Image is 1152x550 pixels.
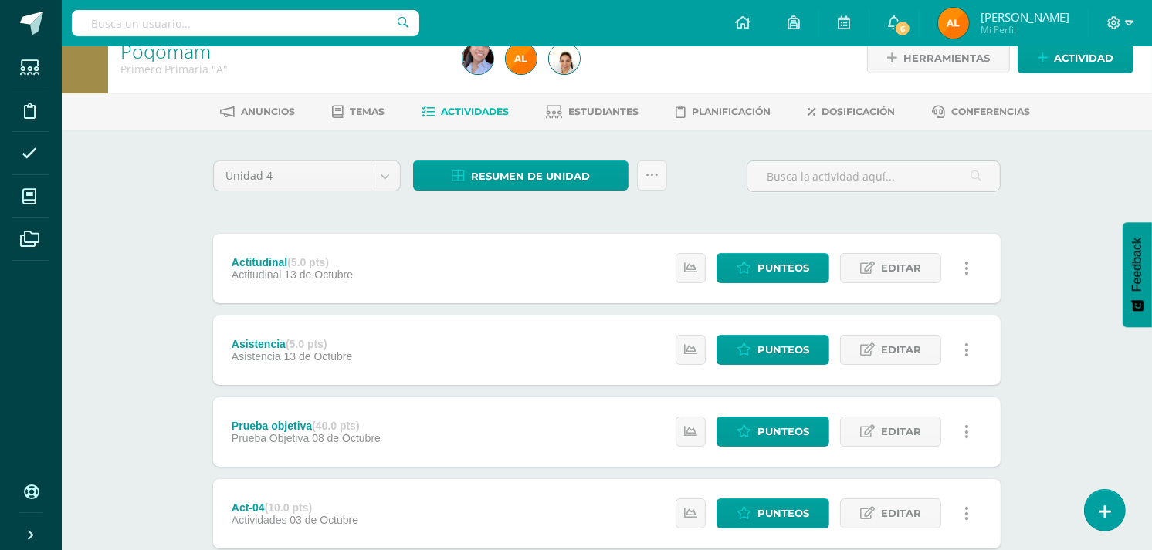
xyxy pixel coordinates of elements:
[242,106,296,117] span: Anuncios
[232,420,381,432] div: Prueba objetiva
[757,417,809,446] span: Punteos
[442,106,510,117] span: Actividades
[549,43,580,74] img: 5eb53e217b686ee6b2ea6dc31a66d172.png
[312,432,381,444] span: 08 de Octubre
[351,106,385,117] span: Temas
[232,514,287,526] span: Actividades
[232,501,358,514] div: Act-04
[822,106,896,117] span: Dosificación
[1130,238,1144,292] span: Feedback
[547,100,639,124] a: Estudiantes
[1054,44,1113,73] span: Actividad
[232,350,281,363] span: Asistencia
[1123,222,1152,327] button: Feedback - Mostrar encuesta
[881,499,921,528] span: Editar
[120,62,444,76] div: Primero Primaria 'A'
[312,420,359,432] strong: (40.0 pts)
[881,254,921,282] span: Editar
[413,160,629,191] a: Resumen de unidad
[981,23,1069,36] span: Mi Perfil
[265,501,312,514] strong: (10.0 pts)
[232,268,282,281] span: Actitudinal
[757,499,809,528] span: Punteos
[757,254,809,282] span: Punteos
[72,10,419,36] input: Busca un usuario...
[221,100,296,124] a: Anuncios
[676,100,771,124] a: Planificación
[952,106,1031,117] span: Conferencias
[225,161,359,191] span: Unidad 4
[462,43,493,74] img: 3e7f8260d6e5be980477c672129d8ea4.png
[938,8,969,39] img: 7c522403d9ccf42216f7c099d830469e.png
[894,20,911,37] span: 6
[214,161,400,191] a: Unidad 4
[422,100,510,124] a: Actividades
[933,100,1031,124] a: Conferencias
[693,106,771,117] span: Planificación
[120,40,444,62] h1: Poqomam
[717,498,829,528] a: Punteos
[287,256,329,268] strong: (5.0 pts)
[757,336,809,364] span: Punteos
[290,514,358,526] span: 03 de Octubre
[232,432,309,444] span: Prueba Objetiva
[717,417,829,447] a: Punteos
[867,43,1010,73] a: Herramientas
[981,9,1069,25] span: [PERSON_NAME]
[747,161,1000,191] input: Busca la actividad aquí...
[232,256,353,268] div: Actitudinal
[881,336,921,364] span: Editar
[569,106,639,117] span: Estudiantes
[506,43,537,74] img: 7c522403d9ccf42216f7c099d830469e.png
[120,38,211,64] a: Poqomam
[717,253,829,283] a: Punteos
[881,417,921,446] span: Editar
[333,100,385,124] a: Temas
[286,338,327,350] strong: (5.0 pts)
[808,100,896,124] a: Dosificación
[284,350,353,363] span: 13 de Octubre
[284,268,353,281] span: 13 de Octubre
[1018,43,1133,73] a: Actividad
[232,338,352,350] div: Asistencia
[903,44,990,73] span: Herramientas
[471,162,590,191] span: Resumen de unidad
[717,335,829,365] a: Punteos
